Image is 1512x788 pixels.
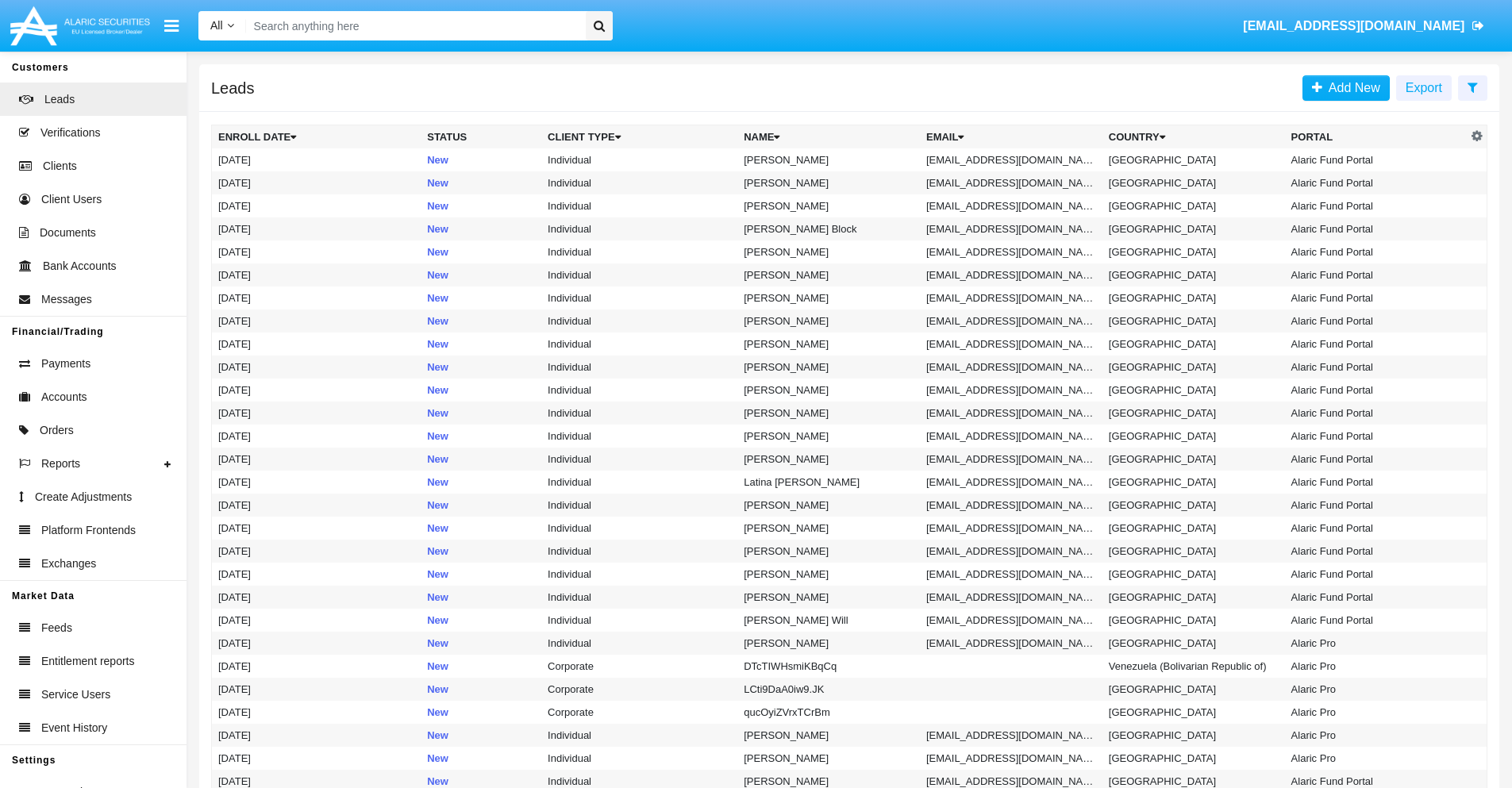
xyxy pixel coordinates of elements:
td: Individual [541,402,737,425]
td: New [421,194,541,217]
td: [PERSON_NAME] [737,332,920,356]
span: Messages [41,291,92,308]
td: [PERSON_NAME] [737,540,920,563]
td: [DATE] [212,402,421,425]
td: Individual [541,148,737,171]
td: [GEOGRAPHIC_DATA] [1102,563,1285,586]
td: New [421,356,541,379]
td: [PERSON_NAME] [737,747,920,770]
td: [EMAIL_ADDRESS][DOMAIN_NAME] [920,471,1102,494]
td: [DATE] [212,471,421,494]
td: [PERSON_NAME] [737,240,920,263]
td: New [421,563,541,586]
td: [DATE] [212,263,421,286]
td: Corporate [541,701,737,724]
td: New [421,747,541,770]
a: [EMAIL_ADDRESS][DOMAIN_NAME] [1236,4,1492,48]
td: [GEOGRAPHIC_DATA] [1102,263,1285,286]
td: [EMAIL_ADDRESS][DOMAIN_NAME] [920,402,1102,425]
td: New [421,425,541,448]
td: [EMAIL_ADDRESS][DOMAIN_NAME] [920,217,1102,240]
td: [GEOGRAPHIC_DATA] [1102,332,1285,356]
span: Client Users [41,191,102,208]
td: [PERSON_NAME] [737,194,920,217]
td: [EMAIL_ADDRESS][DOMAIN_NAME] [920,379,1102,402]
td: [DATE] [212,609,421,632]
td: Individual [541,286,737,309]
td: New [421,701,541,724]
td: [PERSON_NAME] [737,171,920,194]
td: Individual [541,309,737,332]
td: Individual [541,471,737,494]
a: All [198,17,246,34]
td: [PERSON_NAME] [737,356,920,379]
td: Alaric Fund Portal [1285,448,1468,471]
td: New [421,517,541,540]
td: [GEOGRAPHIC_DATA] [1102,724,1285,747]
td: [PERSON_NAME] [737,402,920,425]
td: Alaric Fund Portal [1285,171,1468,194]
td: New [421,148,541,171]
td: [GEOGRAPHIC_DATA] [1102,586,1285,609]
td: [DATE] [212,148,421,171]
th: Name [737,125,920,149]
td: New [421,678,541,701]
td: [PERSON_NAME] [737,448,920,471]
td: [DATE] [212,747,421,770]
td: [DATE] [212,678,421,701]
td: [PERSON_NAME] [737,379,920,402]
td: Alaric Fund Portal [1285,286,1468,309]
span: Add New [1322,81,1380,94]
td: New [421,286,541,309]
td: New [421,724,541,747]
td: [PERSON_NAME] [737,563,920,586]
td: [EMAIL_ADDRESS][DOMAIN_NAME] [920,609,1102,632]
td: [DATE] [212,724,421,747]
td: Individual [541,494,737,517]
td: Individual [541,356,737,379]
td: New [421,448,541,471]
td: [DATE] [212,309,421,332]
td: New [421,379,541,402]
td: New [421,655,541,678]
td: [PERSON_NAME] [737,309,920,332]
td: [PERSON_NAME] [737,286,920,309]
td: [PERSON_NAME] [737,586,920,609]
td: [GEOGRAPHIC_DATA] [1102,517,1285,540]
td: Individual [541,194,737,217]
td: Alaric Fund Portal [1285,332,1468,356]
td: [DATE] [212,448,421,471]
td: New [421,586,541,609]
td: [DATE] [212,494,421,517]
td: Alaric Fund Portal [1285,494,1468,517]
td: Alaric Fund Portal [1285,356,1468,379]
td: Corporate [541,678,737,701]
td: Alaric Pro [1285,747,1468,770]
td: [PERSON_NAME] [737,632,920,655]
td: [GEOGRAPHIC_DATA] [1102,356,1285,379]
td: New [421,263,541,286]
td: [DATE] [212,701,421,724]
td: Alaric Fund Portal [1285,148,1468,171]
td: [EMAIL_ADDRESS][DOMAIN_NAME] [920,425,1102,448]
td: Alaric Pro [1285,724,1468,747]
td: [PERSON_NAME] [737,148,920,171]
span: Platform Frontends [41,522,136,539]
h5: Leads [211,82,255,94]
span: Entitlement reports [41,653,135,670]
img: Logo image [8,2,152,49]
td: [PERSON_NAME] Block [737,217,920,240]
td: [EMAIL_ADDRESS][DOMAIN_NAME] [920,632,1102,655]
td: Alaric Pro [1285,701,1468,724]
span: All [210,19,223,32]
td: [DATE] [212,632,421,655]
span: [EMAIL_ADDRESS][DOMAIN_NAME] [1243,19,1464,33]
span: Orders [40,422,74,439]
td: [DATE] [212,171,421,194]
a: Add New [1302,75,1390,101]
td: [PERSON_NAME] [737,425,920,448]
span: Feeds [41,620,72,636]
td: Individual [541,540,737,563]
td: Individual [541,632,737,655]
td: Alaric Fund Portal [1285,379,1468,402]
